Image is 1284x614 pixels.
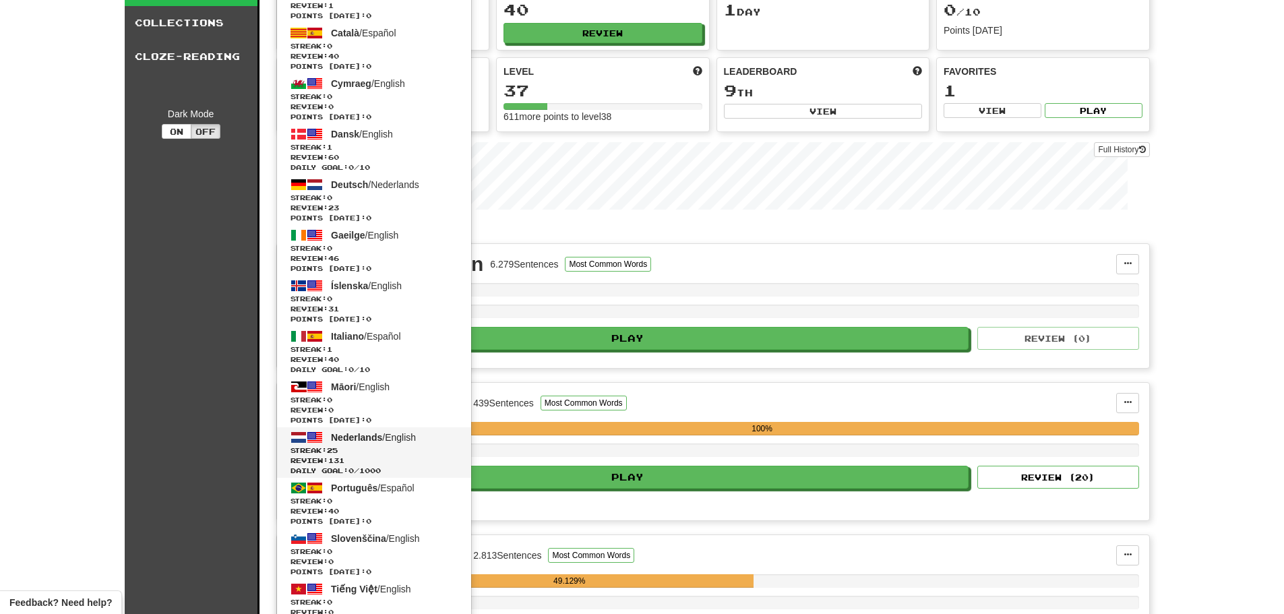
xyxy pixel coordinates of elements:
button: Review (20) [977,466,1139,489]
a: Slovenščina/EnglishStreak:0 Review:0Points [DATE]:0 [277,528,471,579]
span: 0 [327,547,332,555]
span: Points [DATE]: 0 [291,213,458,223]
span: Review: 0 [291,405,458,415]
span: 0 [327,42,332,50]
button: Review [503,23,702,43]
a: Italiano/EspañolStreak:1 Review:40Daily Goal:0/10 [277,326,471,377]
span: Review: 40 [291,506,458,516]
span: Points [DATE]: 0 [291,314,458,324]
span: Leaderboard [724,65,797,78]
span: Review: 0 [291,102,458,112]
a: Íslenska/EnglishStreak:0 Review:31Points [DATE]:0 [277,276,471,326]
div: th [724,82,923,100]
div: 37 [503,82,702,99]
button: Play [287,327,969,350]
span: Streak: [291,395,458,405]
span: Daily Goal: / 10 [291,162,458,173]
div: 439 Sentences [473,396,534,410]
div: 1 [944,82,1142,99]
span: 0 [348,163,354,171]
span: Nederlands [331,432,382,443]
span: Cymraeg [331,78,371,89]
a: Gaeilge/EnglishStreak:0 Review:46Points [DATE]:0 [277,225,471,276]
span: Review: 131 [291,456,458,466]
span: / Español [331,483,415,493]
span: Streak: [291,344,458,355]
div: 100% [386,422,1139,435]
span: Review: 31 [291,304,458,314]
span: Points [DATE]: 0 [291,415,458,425]
span: / Español [331,28,396,38]
a: Deutsch/NederlandsStreak:0 Review:23Points [DATE]:0 [277,175,471,225]
span: Review: 40 [291,355,458,365]
span: Score more points to level up [693,65,702,78]
a: Cymraeg/EnglishStreak:0 Review:0Points [DATE]:0 [277,73,471,124]
span: Points [DATE]: 0 [291,516,458,526]
span: 0 [348,365,354,373]
span: Deutsch [331,179,368,190]
a: Full History [1094,142,1149,157]
div: Day [724,1,923,19]
span: 0 [327,193,332,202]
a: Cloze-Reading [125,40,257,73]
div: Points [DATE] [944,24,1142,37]
span: / English [331,78,405,89]
span: Streak: [291,547,458,557]
span: Daily Goal: / 10 [291,365,458,375]
a: Nederlands/EnglishStreak:25 Review:131Daily Goal:0/1000 [277,427,471,478]
span: Open feedback widget [9,596,112,609]
span: Review: 60 [291,152,458,162]
a: Māori/EnglishStreak:0 Review:0Points [DATE]:0 [277,377,471,427]
span: Slovenščina [331,533,386,544]
span: Māori [331,381,356,392]
span: 1 [327,345,332,353]
div: Favorites [944,65,1142,78]
span: Daily Goal: / 1000 [291,466,458,476]
span: Português [331,483,377,493]
button: Review (0) [977,327,1139,350]
span: / 10 [944,6,981,18]
span: Streak: [291,41,458,51]
span: 0 [327,497,332,505]
a: Português/EspañolStreak:0 Review:40Points [DATE]:0 [277,478,471,528]
div: Dark Mode [135,107,247,121]
span: Review: 46 [291,253,458,264]
button: Play [287,466,969,489]
span: Points [DATE]: 0 [291,112,458,122]
span: Streak: [291,446,458,456]
span: Streak: [291,92,458,102]
span: / English [331,230,398,241]
div: 611 more points to level 38 [503,110,702,123]
span: / Nederlands [331,179,419,190]
span: Streak: [291,243,458,253]
span: 0 [327,598,332,606]
span: Points [DATE]: 0 [291,11,458,21]
span: 25 [327,446,338,454]
button: Most Common Words [541,396,627,410]
span: Streak: [291,597,458,607]
p: In Progress [276,223,1150,237]
a: Català/EspañolStreak:0 Review:40Points [DATE]:0 [277,23,471,73]
a: Dansk/EnglishStreak:1 Review:60Daily Goal:0/10 [277,124,471,175]
span: Review: 23 [291,203,458,213]
span: Level [503,65,534,78]
span: / English [331,280,402,291]
span: / English [331,129,393,140]
span: Points [DATE]: 0 [291,567,458,577]
span: Review: 1 [291,1,458,11]
span: Dansk [331,129,359,140]
span: Italiano [331,331,364,342]
span: This week in points, UTC [913,65,922,78]
button: Off [191,124,220,139]
span: Streak: [291,142,458,152]
button: Play [1045,103,1142,118]
span: 0 [327,396,332,404]
div: 49.129% [386,574,754,588]
span: Points [DATE]: 0 [291,61,458,71]
div: 2.813 Sentences [473,549,541,562]
span: Streak: [291,496,458,506]
button: On [162,124,191,139]
div: 6.279 Sentences [490,257,558,271]
span: 0 [327,295,332,303]
button: Most Common Words [548,548,634,563]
